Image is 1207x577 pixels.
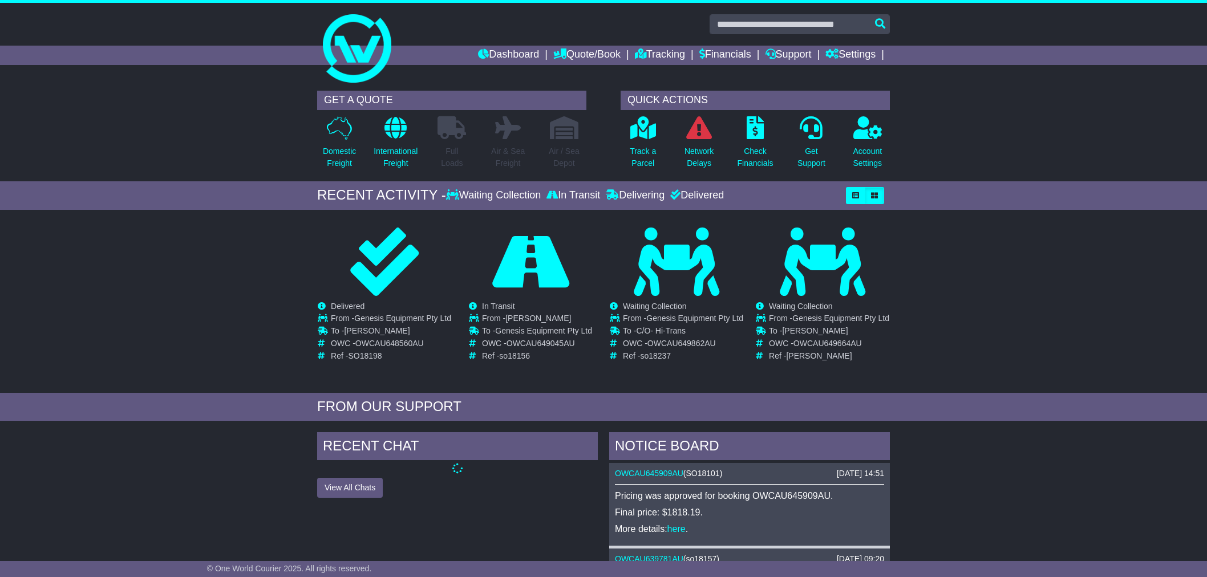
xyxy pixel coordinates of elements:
a: Financials [699,46,751,65]
td: From - [769,314,889,326]
button: View All Chats [317,478,383,498]
a: NetworkDelays [684,116,714,176]
td: OWC - [482,339,592,351]
span: C/O- Hi-Trans [636,326,686,335]
a: Support [765,46,812,65]
a: GetSupport [797,116,826,176]
span: so18156 [499,351,530,360]
td: Ref - [769,351,889,361]
span: In Transit [482,302,515,311]
span: [PERSON_NAME] [505,314,571,323]
td: To - [482,326,592,339]
div: In Transit [544,189,603,202]
span: OWCAU648560AU [355,339,424,348]
a: InternationalFreight [373,116,418,176]
td: Ref - [623,351,743,361]
p: Check Financials [738,145,773,169]
span: so18237 [640,351,671,360]
a: CheckFinancials [737,116,774,176]
div: NOTICE BOARD [609,432,890,463]
a: here [667,524,686,534]
td: From - [331,314,451,326]
span: SO18198 [348,351,382,360]
a: Tracking [635,46,685,65]
div: QUICK ACTIONS [621,91,890,110]
span: Genesis Equipment Pty Ltd [495,326,592,335]
td: OWC - [623,339,743,351]
span: Waiting Collection [769,302,833,311]
td: To - [769,326,889,339]
div: [DATE] 14:51 [837,469,884,478]
div: GET A QUOTE [317,91,586,110]
td: OWC - [331,339,451,351]
p: Account Settings [853,145,882,169]
a: DomesticFreight [322,116,357,176]
span: OWCAU649045AU [507,339,575,348]
span: [PERSON_NAME] [786,351,852,360]
span: OWCAU649664AU [793,339,862,348]
p: Final price: $1818.19. [615,507,884,518]
td: To - [331,326,451,339]
a: Quote/Book [553,46,621,65]
a: OWCAU639781AU [615,554,683,563]
p: Pricing was approved for booking OWCAU645909AU. [615,490,884,501]
p: International Freight [374,145,418,169]
div: RECENT CHAT [317,432,598,463]
td: To - [623,326,743,339]
p: Air / Sea Depot [549,145,580,169]
span: so18157 [686,554,717,563]
div: Delivering [603,189,667,202]
a: OWCAU645909AU [615,469,683,478]
a: AccountSettings [853,116,883,176]
div: FROM OUR SUPPORT [317,399,890,415]
p: Full Loads [438,145,466,169]
div: Waiting Collection [446,189,544,202]
p: Network Delays [684,145,714,169]
a: Dashboard [478,46,539,65]
span: Genesis Equipment Pty Ltd [792,314,889,323]
span: OWCAU649862AU [647,339,716,348]
span: Delivered [331,302,364,311]
p: Domestic Freight [323,145,356,169]
td: OWC - [769,339,889,351]
div: Delivered [667,189,724,202]
span: © One World Courier 2025. All rights reserved. [207,564,372,573]
span: [PERSON_NAME] [782,326,848,335]
div: RECENT ACTIVITY - [317,187,446,204]
span: Genesis Equipment Pty Ltd [646,314,743,323]
span: Genesis Equipment Pty Ltd [354,314,451,323]
span: [PERSON_NAME] [344,326,410,335]
span: SO18101 [686,469,720,478]
a: Track aParcel [629,116,657,176]
td: From - [623,314,743,326]
p: Air & Sea Freight [491,145,525,169]
div: ( ) [615,469,884,478]
div: [DATE] 09:20 [837,554,884,564]
td: Ref - [331,351,451,361]
p: More details: . [615,523,884,534]
td: Ref - [482,351,592,361]
a: Settings [825,46,876,65]
td: From - [482,314,592,326]
span: Waiting Collection [623,302,687,311]
p: Track a Parcel [630,145,656,169]
div: ( ) [615,554,884,564]
p: Get Support [797,145,825,169]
